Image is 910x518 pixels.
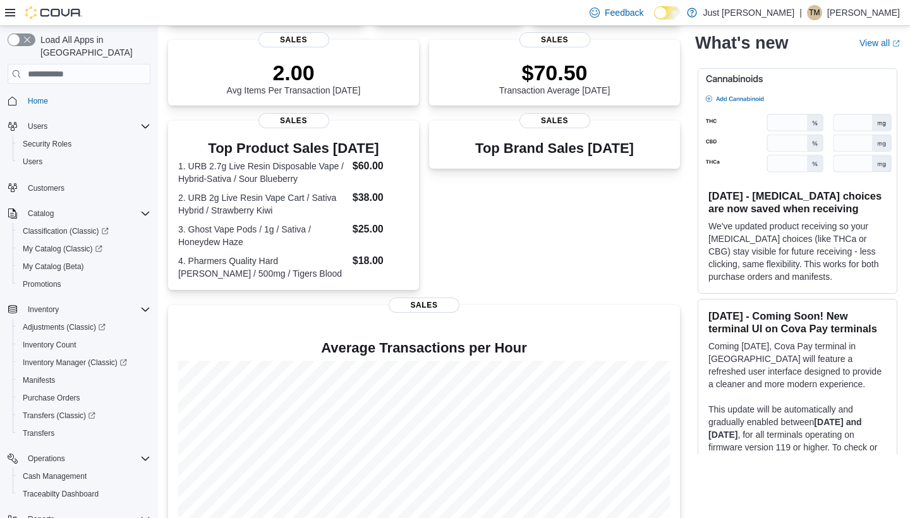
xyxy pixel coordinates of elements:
[23,181,70,196] a: Customers
[13,371,155,389] button: Manifests
[227,60,361,85] p: 2.00
[18,355,150,370] span: Inventory Manager (Classic)
[28,121,47,131] span: Users
[389,298,459,313] span: Sales
[708,220,887,283] p: We've updated product receiving so your [MEDICAL_DATA] choices (like THCa or CBG) stay visible fo...
[13,425,155,442] button: Transfers
[23,471,87,481] span: Cash Management
[23,139,71,149] span: Security Roles
[18,136,150,152] span: Security Roles
[18,241,150,256] span: My Catalog (Classic)
[18,469,92,484] a: Cash Management
[519,32,590,47] span: Sales
[3,178,155,196] button: Customers
[18,408,150,423] span: Transfers (Classic)
[18,426,59,441] a: Transfers
[23,157,42,167] span: Users
[605,6,643,19] span: Feedback
[708,403,887,479] p: This update will be automatically and gradually enabled between , for all terminals operating on ...
[499,60,610,85] p: $70.50
[28,96,48,106] span: Home
[13,318,155,336] a: Adjustments (Classic)
[695,33,788,53] h2: What's new
[258,32,329,47] span: Sales
[23,119,150,134] span: Users
[23,393,80,403] span: Purchase Orders
[23,206,150,221] span: Catalog
[13,389,155,407] button: Purchase Orders
[23,302,150,317] span: Inventory
[13,135,155,153] button: Security Roles
[18,355,132,370] a: Inventory Manager (Classic)
[23,428,54,438] span: Transfers
[859,38,900,48] a: View allExternal link
[23,358,127,368] span: Inventory Manager (Classic)
[18,224,114,239] a: Classification (Classic)
[13,222,155,240] a: Classification (Classic)
[23,93,53,109] a: Home
[353,222,409,237] dd: $25.00
[178,340,670,356] h4: Average Transactions per Hour
[18,337,150,352] span: Inventory Count
[25,6,82,19] img: Cova
[35,33,150,59] span: Load All Apps in [GEOGRAPHIC_DATA]
[18,337,82,352] a: Inventory Count
[18,320,150,335] span: Adjustments (Classic)
[18,241,107,256] a: My Catalog (Classic)
[3,301,155,318] button: Inventory
[23,375,55,385] span: Manifests
[18,390,150,406] span: Purchase Orders
[3,92,155,110] button: Home
[13,354,155,371] a: Inventory Manager (Classic)
[799,5,802,20] p: |
[18,154,47,169] a: Users
[353,253,409,268] dd: $18.00
[18,373,150,388] span: Manifests
[23,119,52,134] button: Users
[18,320,111,335] a: Adjustments (Classic)
[258,113,329,128] span: Sales
[28,183,64,193] span: Customers
[353,190,409,205] dd: $38.00
[23,451,70,466] button: Operations
[18,259,89,274] a: My Catalog (Beta)
[3,117,155,135] button: Users
[708,190,887,215] h3: [DATE] - [MEDICAL_DATA] choices are now saved when receiving
[13,407,155,425] a: Transfers (Classic)
[23,489,99,499] span: Traceabilty Dashboard
[23,93,150,109] span: Home
[18,390,85,406] a: Purchase Orders
[809,5,820,20] span: TM
[18,426,150,441] span: Transfers
[23,206,59,221] button: Catalog
[475,141,634,156] h3: Top Brand Sales [DATE]
[23,244,102,254] span: My Catalog (Classic)
[23,279,61,289] span: Promotions
[13,240,155,258] a: My Catalog (Classic)
[13,467,155,485] button: Cash Management
[18,408,100,423] a: Transfers (Classic)
[23,179,150,195] span: Customers
[18,224,150,239] span: Classification (Classic)
[23,322,106,332] span: Adjustments (Classic)
[13,275,155,293] button: Promotions
[178,255,348,280] dt: 4. Pharmers Quality Hard [PERSON_NAME] / 500mg / Tigers Blood
[18,259,150,274] span: My Catalog (Beta)
[703,5,795,20] p: Just [PERSON_NAME]
[23,340,76,350] span: Inventory Count
[827,5,900,20] p: [PERSON_NAME]
[178,223,348,248] dt: 3. Ghost Vape Pods / 1g / Sativa / Honeydew Haze
[18,486,150,502] span: Traceabilty Dashboard
[28,454,65,464] span: Operations
[23,226,109,236] span: Classification (Classic)
[28,304,59,315] span: Inventory
[13,153,155,171] button: Users
[18,277,66,292] a: Promotions
[13,336,155,354] button: Inventory Count
[3,450,155,467] button: Operations
[519,113,590,128] span: Sales
[708,310,887,335] h3: [DATE] - Coming Soon! New terminal UI on Cova Pay terminals
[18,136,76,152] a: Security Roles
[23,411,95,421] span: Transfers (Classic)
